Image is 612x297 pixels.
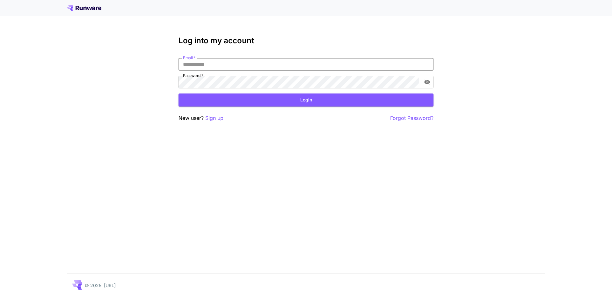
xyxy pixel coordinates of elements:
[178,36,433,45] h3: Log into my account
[205,114,223,122] button: Sign up
[85,282,116,289] p: © 2025, [URL]
[390,114,433,122] button: Forgot Password?
[421,76,433,88] button: toggle password visibility
[178,114,223,122] p: New user?
[183,73,203,78] label: Password
[178,93,433,107] button: Login
[183,55,195,60] label: Email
